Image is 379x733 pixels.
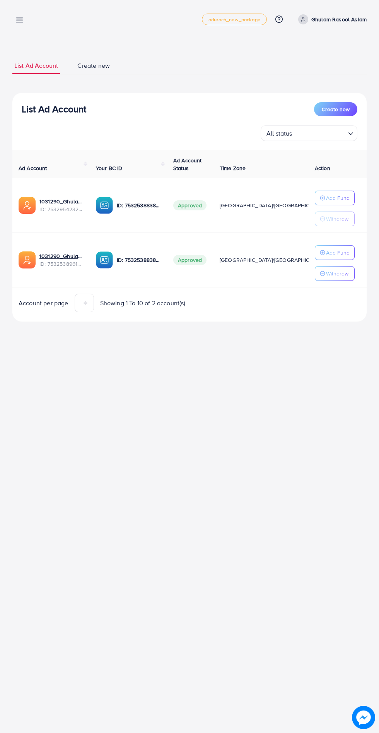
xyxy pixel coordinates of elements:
p: ID: 7532538838637019152 [117,201,161,210]
span: Create new [77,61,110,70]
span: Showing 1 To 10 of 2 account(s) [100,299,186,308]
button: Create new [314,102,357,116]
img: ic-ba-acc.ded83a64.svg [96,251,113,268]
div: <span class='underline'>1031290_Ghulam Rasool Aslam 2_1753902599199</span></br>7532954232266326017 [39,198,84,213]
span: adreach_new_package [208,17,260,22]
span: Ad Account Status [173,157,202,172]
input: Search for option [295,126,345,139]
a: 1031290_Ghulam Rasool Aslam_1753805901568 [39,252,84,260]
a: 1031290_Ghulam Rasool Aslam 2_1753902599199 [39,198,84,205]
span: Time Zone [220,164,246,172]
img: ic-ads-acc.e4c84228.svg [19,251,36,268]
h3: List Ad Account [22,103,86,115]
span: Approved [173,255,207,265]
span: Action [315,164,330,172]
a: adreach_new_package [202,14,267,25]
span: Create new [322,105,350,113]
span: ID: 7532538961244635153 [39,260,84,268]
p: Withdraw [326,214,348,224]
button: Add Fund [315,245,355,260]
div: Search for option [261,126,357,141]
span: [GEOGRAPHIC_DATA]/[GEOGRAPHIC_DATA] [220,256,327,264]
img: ic-ba-acc.ded83a64.svg [96,197,113,214]
p: Add Fund [326,248,350,257]
p: ID: 7532538838637019152 [117,255,161,265]
p: Withdraw [326,269,348,278]
span: Your BC ID [96,164,123,172]
span: Account per page [19,299,68,308]
p: Add Fund [326,193,350,203]
span: ID: 7532954232266326017 [39,205,84,213]
span: Ad Account [19,164,47,172]
button: Withdraw [315,212,355,226]
span: List Ad Account [14,61,58,70]
img: ic-ads-acc.e4c84228.svg [19,197,36,214]
button: Add Fund [315,191,355,205]
span: [GEOGRAPHIC_DATA]/[GEOGRAPHIC_DATA] [220,201,327,209]
img: image [352,706,375,729]
span: All status [265,128,294,139]
button: Withdraw [315,266,355,281]
div: <span class='underline'>1031290_Ghulam Rasool Aslam_1753805901568</span></br>7532538961244635153 [39,252,84,268]
span: Approved [173,200,207,210]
